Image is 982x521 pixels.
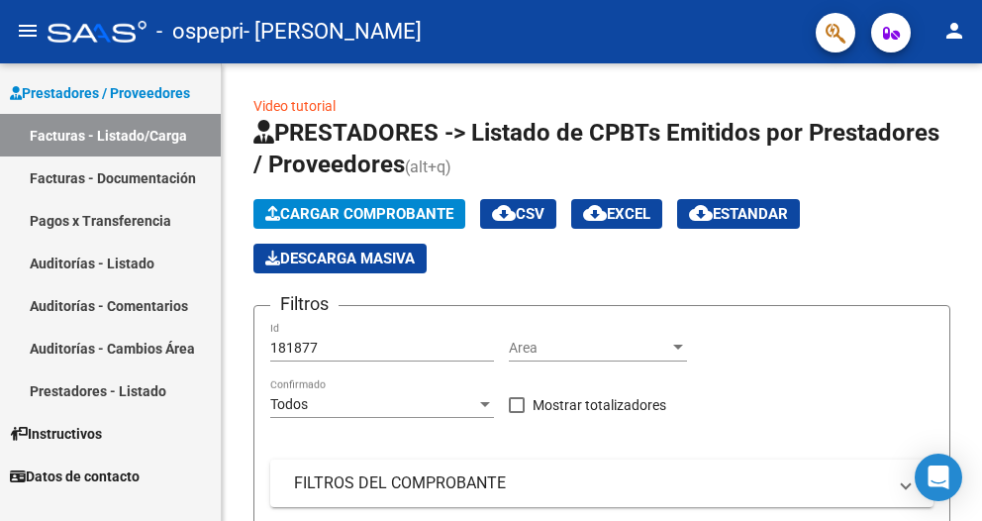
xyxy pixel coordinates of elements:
mat-panel-title: FILTROS DEL COMPROBANTE [294,472,886,494]
span: - ospepri [156,10,244,53]
span: Prestadores / Proveedores [10,82,190,104]
span: - [PERSON_NAME] [244,10,422,53]
button: CSV [480,199,556,229]
mat-expansion-panel-header: FILTROS DEL COMPROBANTE [270,460,933,507]
mat-icon: cloud_download [492,201,516,225]
span: Mostrar totalizadores [533,393,666,417]
span: Datos de contacto [10,466,140,487]
h3: Filtros [270,290,339,318]
button: Estandar [677,199,800,229]
span: CSV [492,205,544,223]
button: EXCEL [571,199,662,229]
button: Descarga Masiva [253,244,427,273]
a: Video tutorial [253,98,336,114]
div: Open Intercom Messenger [915,454,962,501]
mat-icon: person [942,19,966,43]
span: Todos [270,396,308,412]
span: EXCEL [583,205,650,223]
span: Area [509,340,669,357]
button: Cargar Comprobante [253,199,465,229]
span: Instructivos [10,423,102,445]
span: Estandar [689,205,788,223]
mat-icon: cloud_download [689,201,713,225]
span: (alt+q) [405,157,451,176]
span: Descarga Masiva [265,250,415,267]
app-download-masive: Descarga masiva de comprobantes (adjuntos) [253,244,427,273]
mat-icon: menu [16,19,40,43]
span: Cargar Comprobante [265,205,453,223]
span: PRESTADORES -> Listado de CPBTs Emitidos por Prestadores / Proveedores [253,119,939,178]
mat-icon: cloud_download [583,201,607,225]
